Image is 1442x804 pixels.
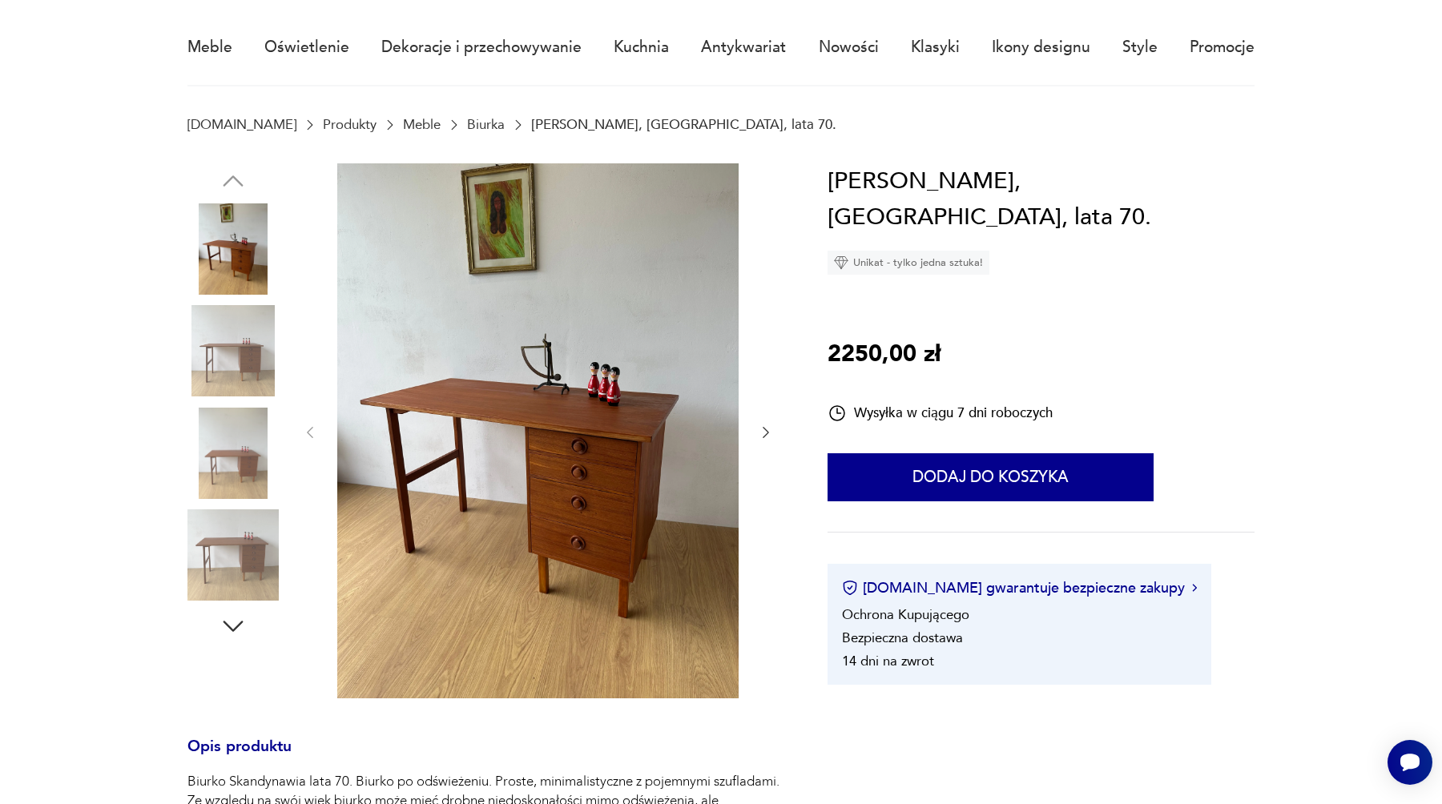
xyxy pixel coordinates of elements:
h3: Opis produktu [187,741,782,773]
a: [DOMAIN_NAME] [187,117,296,132]
button: Dodaj do koszyka [828,453,1154,501]
a: Ikony designu [992,10,1090,84]
img: Zdjęcie produktu Biurko, Skandynawia, lata 70. [337,163,739,698]
h1: [PERSON_NAME], [GEOGRAPHIC_DATA], lata 70. [828,163,1255,236]
img: Zdjęcie produktu Biurko, Skandynawia, lata 70. [187,408,279,499]
img: Zdjęcie produktu Biurko, Skandynawia, lata 70. [187,203,279,295]
div: Wysyłka w ciągu 7 dni roboczych [828,404,1053,423]
button: [DOMAIN_NAME] gwarantuje bezpieczne zakupy [842,578,1197,598]
a: Dekoracje i przechowywanie [381,10,582,84]
a: Promocje [1190,10,1255,84]
a: Klasyki [911,10,960,84]
a: Style [1122,10,1158,84]
a: Kuchnia [614,10,669,84]
div: Unikat - tylko jedna sztuka! [828,251,989,275]
a: Meble [403,117,441,132]
a: Antykwariat [701,10,786,84]
li: Bezpieczna dostawa [842,629,963,647]
img: Zdjęcie produktu Biurko, Skandynawia, lata 70. [187,305,279,396]
img: Zdjęcie produktu Biurko, Skandynawia, lata 70. [187,509,279,601]
li: 14 dni na zwrot [842,652,934,670]
p: [PERSON_NAME], [GEOGRAPHIC_DATA], lata 70. [531,117,836,132]
a: Nowości [819,10,879,84]
p: 2250,00 zł [828,336,941,373]
li: Ochrona Kupującego [842,605,969,624]
img: Ikona strzałki w prawo [1192,584,1197,592]
iframe: Smartsupp widget button [1388,740,1432,785]
img: Ikona diamentu [834,255,848,270]
a: Biurka [467,117,505,132]
a: Produkty [323,117,377,132]
img: Ikona certyfikatu [842,580,858,596]
a: Meble [187,10,232,84]
a: Oświetlenie [264,10,349,84]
